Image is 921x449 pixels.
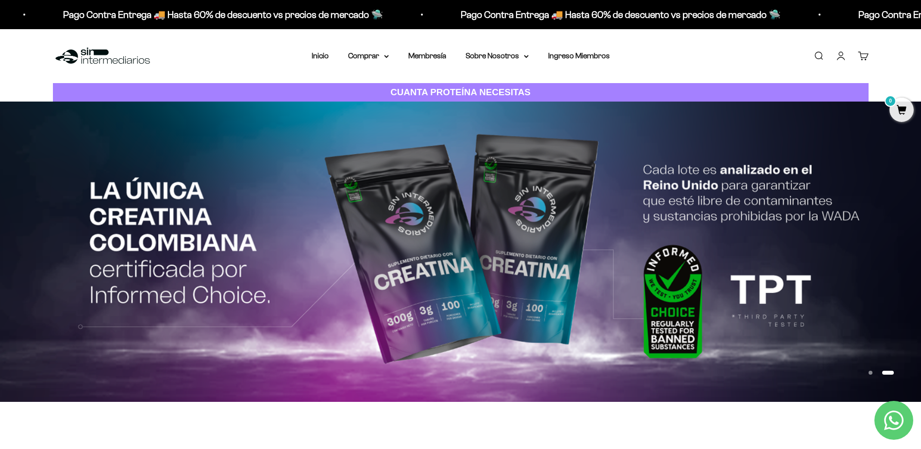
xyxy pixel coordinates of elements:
a: Ingreso Miembros [548,52,610,60]
p: Pago Contra Entrega 🚚 Hasta 60% de descuento vs precios de mercado 🛸 [453,7,773,22]
summary: Sobre Nosotros [466,50,529,62]
a: Membresía [408,52,446,60]
p: Pago Contra Entrega 🚚 Hasta 60% de descuento vs precios de mercado 🛸 [55,7,375,22]
strong: CUANTA PROTEÍNA NECESITAS [390,87,531,97]
a: CUANTA PROTEÍNA NECESITAS [53,83,869,102]
mark: 0 [885,95,896,107]
a: 0 [889,105,914,116]
summary: Comprar [348,50,389,62]
a: Inicio [312,52,329,60]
